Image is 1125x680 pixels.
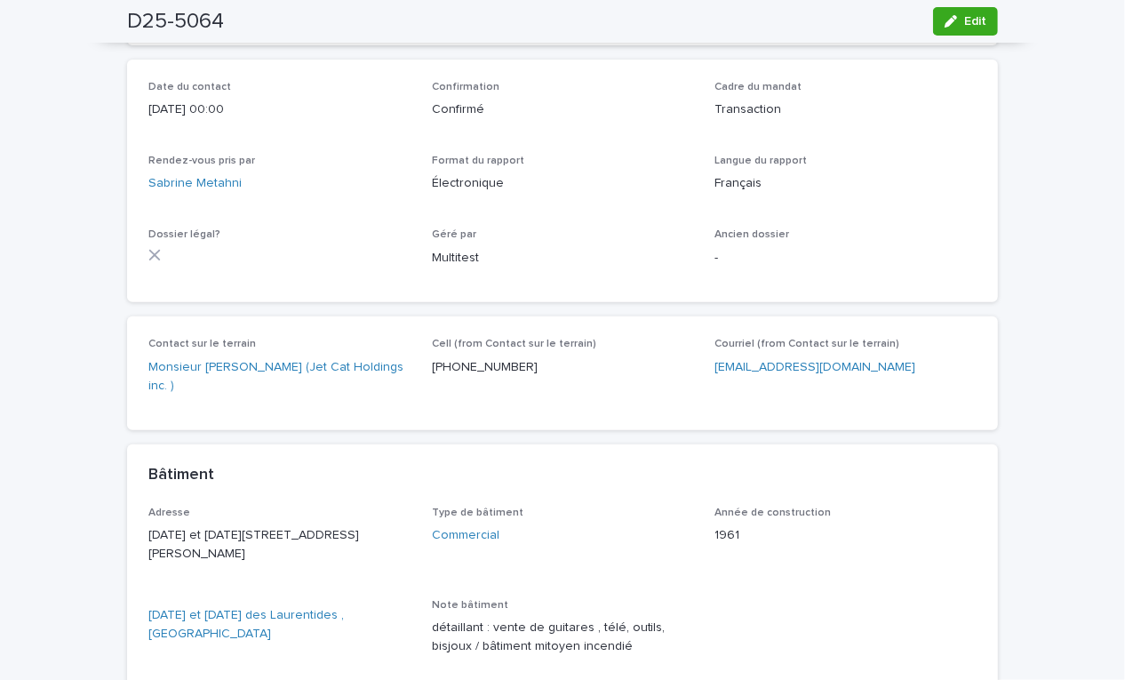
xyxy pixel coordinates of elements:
span: Adresse [148,508,190,518]
span: Cadre du mandat [714,82,802,92]
p: détaillant : vente de guitares , télé, outils, bisjoux / bâtiment mitoyen incendié [432,619,694,656]
p: [DATE] 00:00 [148,100,411,119]
p: Électronique [432,174,694,193]
span: Courriel (from Contact sur le terrain) [714,339,899,349]
span: Dossier légal? [148,229,220,240]
button: Edit [933,7,998,36]
h2: D25-5064 [127,9,224,35]
span: Contact sur le terrain [148,339,256,349]
h2: Bâtiment [148,466,214,485]
a: Sabrine Metahni [148,174,242,193]
span: Ancien dossier [714,229,789,240]
span: Note bâtiment [432,600,508,611]
a: Commercial [432,526,499,545]
p: 1961 [714,526,977,545]
span: Confirmation [432,82,499,92]
p: [PHONE_NUMBER] [432,358,694,377]
a: [EMAIL_ADDRESS][DOMAIN_NAME] [714,361,915,373]
span: Edit [964,15,986,28]
a: [DATE] et [DATE] des Laurentides , [GEOGRAPHIC_DATA] [148,606,411,644]
span: Langue du rapport [714,156,807,166]
span: Géré par [432,229,476,240]
p: Transaction [714,100,977,119]
p: - [714,249,977,268]
span: Format du rapport [432,156,524,166]
span: Année de construction [714,508,831,518]
a: Monsieur [PERSON_NAME] (Jet Cat Holdings inc. ) [148,358,411,396]
span: Cell (from Contact sur le terrain) [432,339,596,349]
span: Rendez-vous pris par [148,156,255,166]
p: Français [714,174,977,193]
p: Multitest [432,249,694,268]
p: [DATE] et [DATE][STREET_ADDRESS][PERSON_NAME] [148,526,411,564]
p: Confirmé [432,100,694,119]
span: Type de bâtiment [432,508,523,518]
span: Date du contact [148,82,231,92]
